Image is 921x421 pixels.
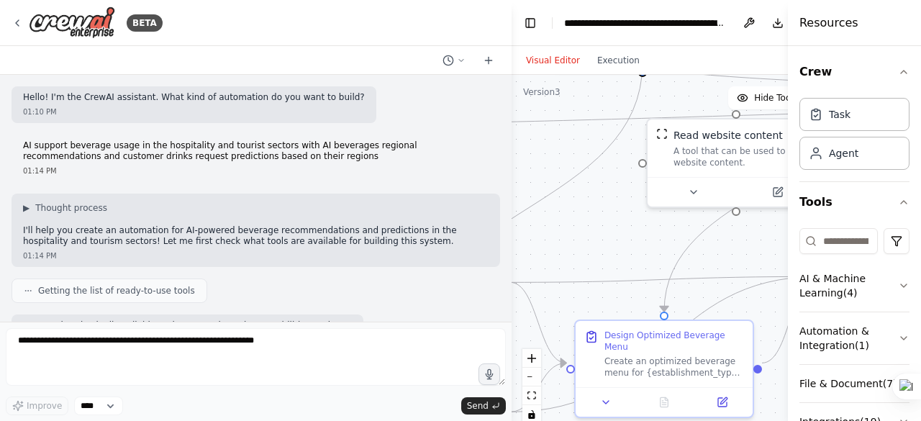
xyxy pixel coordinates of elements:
p: Let me also check all available tools to see what other capabilities we have: [23,320,352,332]
button: File & Document(7) [799,365,909,402]
button: Open in side panel [738,184,819,201]
div: Crew [799,92,909,181]
button: Automation & Integration(1) [799,312,909,364]
button: Start a new chat [477,52,500,69]
button: No output available [634,394,695,411]
img: ScrapeWebsiteTool [656,128,668,140]
button: Visual Editor [517,52,589,69]
button: Improve [6,397,68,415]
g: Edge from 66486588-f9c6-4b51-b916-7ffb2f937e79 to f60ac799-fb34-4c49-aa42-9a69afeec6dd [510,275,566,370]
div: Read website content [673,128,783,142]
button: Tools [799,182,909,222]
button: Click to speak your automation idea [478,363,500,385]
span: Send [467,400,489,412]
button: Crew [799,52,909,92]
g: Edge from f60ac799-fb34-4c49-aa42-9a69afeec6dd to 7e9a20f6-9faf-4809-b7f4-7db600ed533c [762,269,818,370]
span: Getting the list of ready-to-use tools [38,285,195,296]
div: Version 3 [523,86,561,98]
button: AI & Machine Learning(4) [799,260,909,312]
span: ▶ [23,202,30,214]
div: 01:10 PM [23,107,365,117]
div: Agent [829,146,858,160]
div: Design Optimized Beverage Menu [604,330,744,353]
img: Logo [29,6,115,39]
div: BETA [127,14,163,32]
h4: Resources [799,14,858,32]
span: Improve [27,400,62,412]
button: zoom in [522,349,541,368]
span: Hide Tools [754,92,798,104]
span: Thought process [35,202,107,214]
p: Hello! I'm the CrewAI assistant. What kind of automation do you want to build? [23,92,365,104]
g: Edge from a33f99d3-b44f-4ec0-b276-01db784624d9 to f60ac799-fb34-4c49-aa42-9a69afeec6dd [657,63,880,312]
button: ▶Thought process [23,202,107,214]
g: Edge from 3d38f834-b39f-4493-80cb-6dc03e369932 to 84d8f9d7-bd1b-4ba0-a967-a47760690c23 [405,63,650,355]
div: Design Optimized Beverage MenuCreate an optimized beverage menu for {establishment_type} that inc... [574,320,754,418]
p: I'll help you create an automation for AI-powered beverage recommendations and predictions in the... [23,225,489,248]
button: Hide left sidebar [520,13,540,33]
button: Switch to previous chat [437,52,471,69]
button: fit view [522,386,541,405]
div: ScrapeWebsiteToolRead website contentA tool that can be used to read a website content. [646,118,826,208]
button: Send [461,397,506,415]
div: A tool that can be used to read a website content. [673,145,816,168]
div: Create an optimized beverage menu for {establishment_type} that incorporates regional preferences... [604,356,744,379]
div: 01:14 PM [23,166,489,176]
g: Edge from 66486588-f9c6-4b51-b916-7ffb2f937e79 to 7e9a20f6-9faf-4809-b7f4-7db600ed533c [510,269,818,289]
button: Hide Tools [728,86,807,109]
p: AI support beverage usage in the hospitality and tourist sectors with AI beverages regional recom... [23,140,489,163]
nav: breadcrumb [564,16,726,30]
button: Execution [589,52,648,69]
div: 01:14 PM [23,250,489,261]
button: zoom out [522,368,541,386]
div: Task [829,107,850,122]
button: Open in side panel [697,394,747,411]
